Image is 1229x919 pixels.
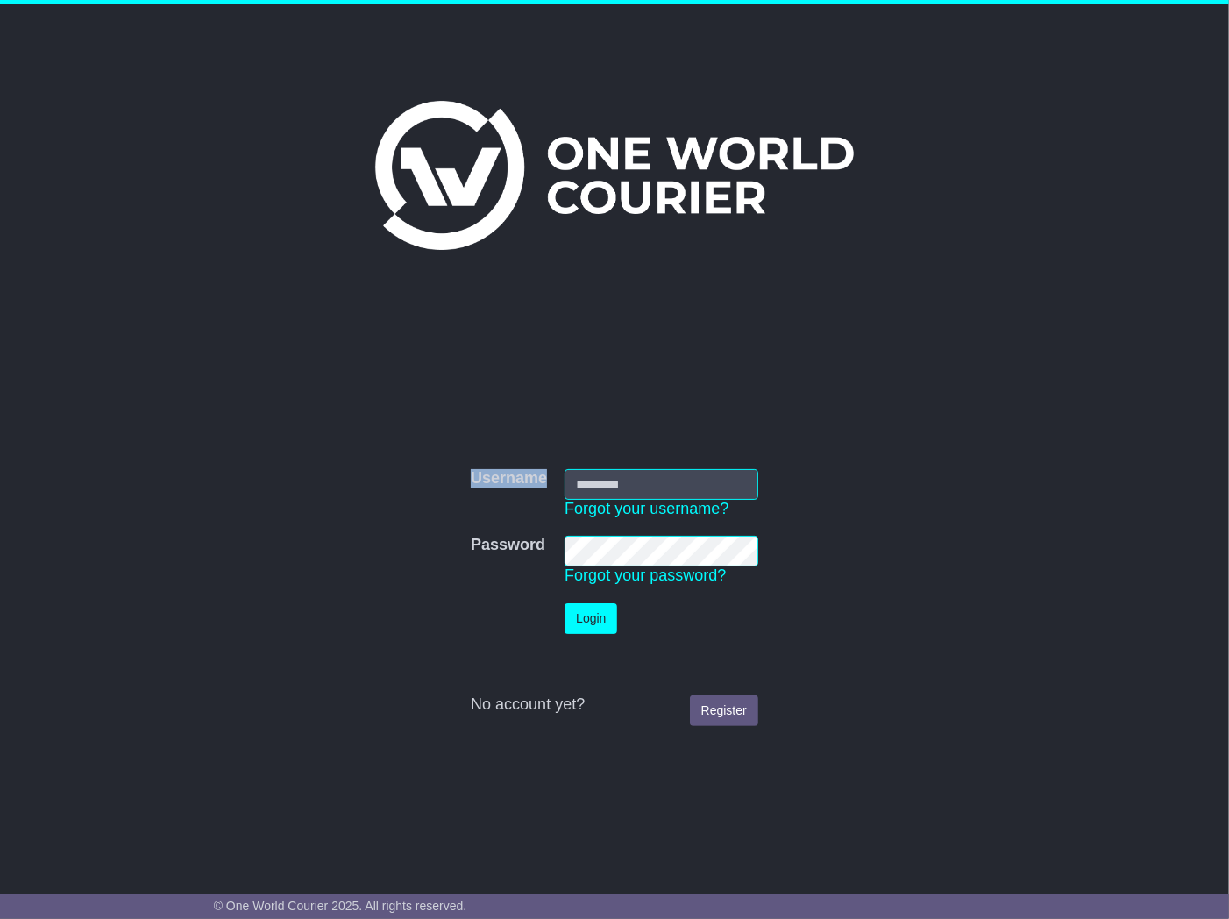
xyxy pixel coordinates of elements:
[375,101,854,250] img: One World
[565,500,728,517] a: Forgot your username?
[471,469,547,488] label: Username
[471,536,545,555] label: Password
[690,695,758,726] a: Register
[471,695,758,715] div: No account yet?
[214,899,467,913] span: © One World Courier 2025. All rights reserved.
[565,566,726,584] a: Forgot your password?
[565,603,617,634] button: Login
